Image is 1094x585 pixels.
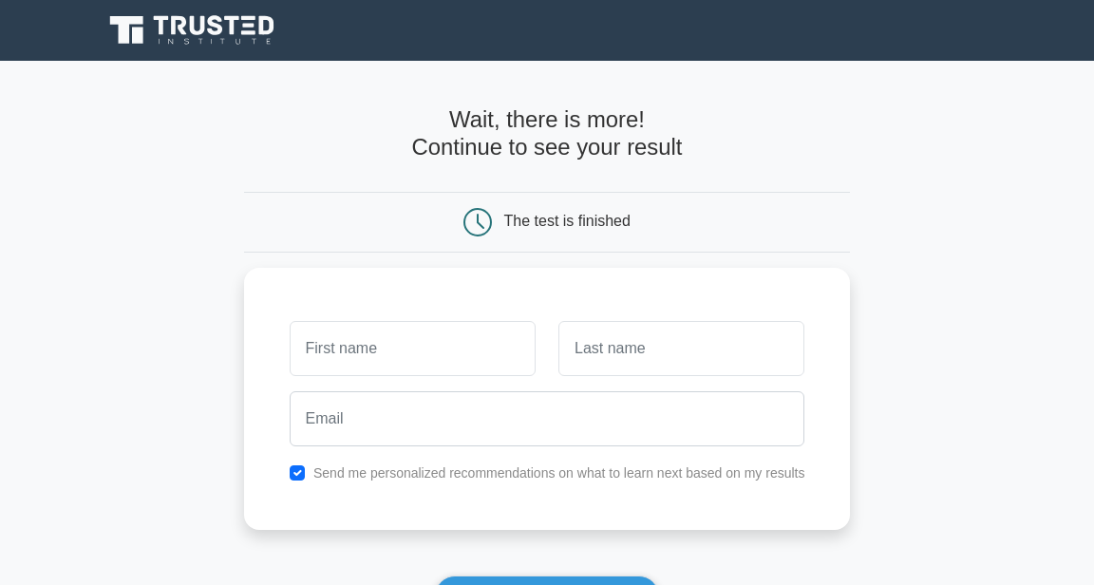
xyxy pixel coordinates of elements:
input: Email [290,391,805,446]
input: Last name [558,321,804,376]
label: Send me personalized recommendations on what to learn next based on my results [313,465,805,481]
h4: Wait, there is more! Continue to see your result [244,106,851,160]
input: First name [290,321,536,376]
div: The test is finished [504,213,631,229]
